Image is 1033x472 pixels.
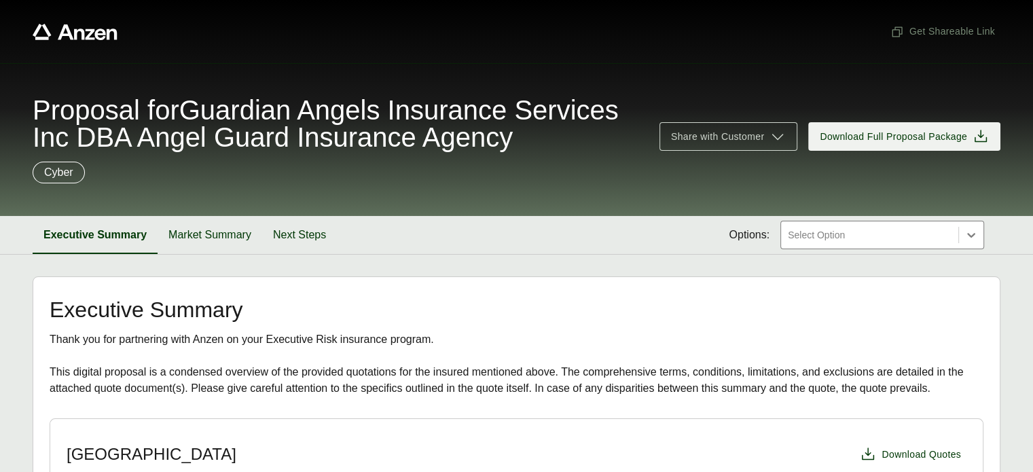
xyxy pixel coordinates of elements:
span: Get Shareable Link [890,24,995,39]
span: Options: [729,227,769,243]
a: Anzen website [33,24,117,40]
button: Download Quotes [854,441,966,468]
button: Get Shareable Link [885,19,1000,44]
h2: Executive Summary [50,299,983,321]
p: Cyber [44,164,73,181]
button: Next Steps [262,216,337,254]
span: Download Full Proposal Package [820,130,967,144]
span: Proposal for Guardian Angels Insurance Services Inc DBA Angel Guard Insurance Agency [33,96,643,151]
button: Market Summary [158,216,262,254]
button: Share with Customer [659,122,797,151]
span: Download Quotes [882,448,961,462]
span: Share with Customer [671,130,764,144]
button: Executive Summary [33,216,158,254]
h3: [GEOGRAPHIC_DATA] [67,444,236,465]
button: Download Full Proposal Package [808,122,1000,151]
div: Thank you for partnering with Anzen on your Executive Risk insurance program. This digital propos... [50,331,983,397]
